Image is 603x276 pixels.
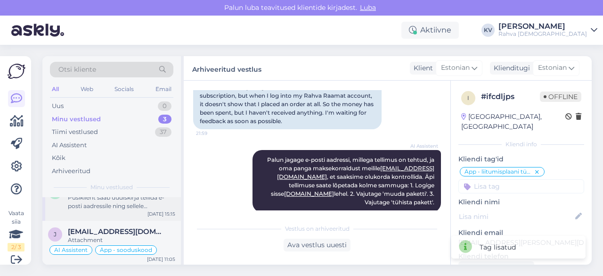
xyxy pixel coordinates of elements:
[8,209,24,251] div: Vaata siia
[285,225,350,233] span: Vestlus on arhiveeritud
[410,63,433,73] div: Klient
[52,127,98,137] div: Tiimi vestlused
[52,115,101,124] div: Minu vestlused
[8,243,24,251] div: 2 / 3
[267,156,436,206] span: Palun jagage e-posti aadressi, millega tellimus on tehtud, ja oma panga maksekorraldust meilile ,...
[158,101,171,111] div: 0
[467,94,469,101] span: i
[480,243,516,252] div: Tag lisatud
[540,92,581,102] span: Offline
[441,63,470,73] span: Estonian
[147,210,175,217] div: [DATE] 15:15
[498,23,587,30] div: [PERSON_NAME]
[50,83,61,95] div: All
[458,228,584,238] p: Kliendi email
[8,64,25,79] img: Askly Logo
[481,24,495,37] div: KV
[155,127,171,137] div: 37
[458,197,584,207] p: Kliendi nimi
[461,112,565,132] div: [GEOGRAPHIC_DATA], [GEOGRAPHIC_DATA]
[54,247,88,253] span: AI Assistent
[357,3,379,12] span: Luba
[498,30,587,38] div: Rahva [DEMOGRAPHIC_DATA]
[52,101,64,111] div: Uus
[458,154,584,164] p: Kliendi tag'id
[100,247,152,253] span: Äpp - sooduskood
[54,231,57,238] span: j
[458,140,584,149] div: Kliendi info
[90,183,133,192] span: Minu vestlused
[79,83,95,95] div: Web
[58,65,96,75] span: Otsi kliente
[481,91,540,102] div: # ifcdljps
[68,236,175,244] div: Attachment
[196,130,231,137] span: 21:59
[52,153,65,163] div: Kõik
[192,62,261,75] label: Arhiveeritud vestlus
[490,63,530,73] div: Klienditugi
[158,115,171,124] div: 3
[458,179,584,193] input: Lisa tag
[52,167,90,176] div: Arhiveeritud
[113,83,136,95] div: Socials
[154,83,173,95] div: Email
[538,63,567,73] span: Estonian
[401,22,459,39] div: Aktiivne
[459,211,573,222] input: Lisa nimi
[284,190,334,197] a: [DOMAIN_NAME]
[68,227,166,236] span: jaanika.aasav@icloud.com
[284,239,350,251] div: Ava vestlus uuesti
[68,193,175,210] div: Püsiklient saab uudiskirja tellida e-posti aadressile ning sellele saadetakse info eripakkumiste,...
[403,142,438,150] span: AI Assistent
[52,141,87,150] div: AI Assistent
[464,169,534,175] span: Äpp - liitumisplaani tühistamine
[498,23,597,38] a: [PERSON_NAME]Rahva [DEMOGRAPHIC_DATA]
[147,256,175,263] div: [DATE] 11:05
